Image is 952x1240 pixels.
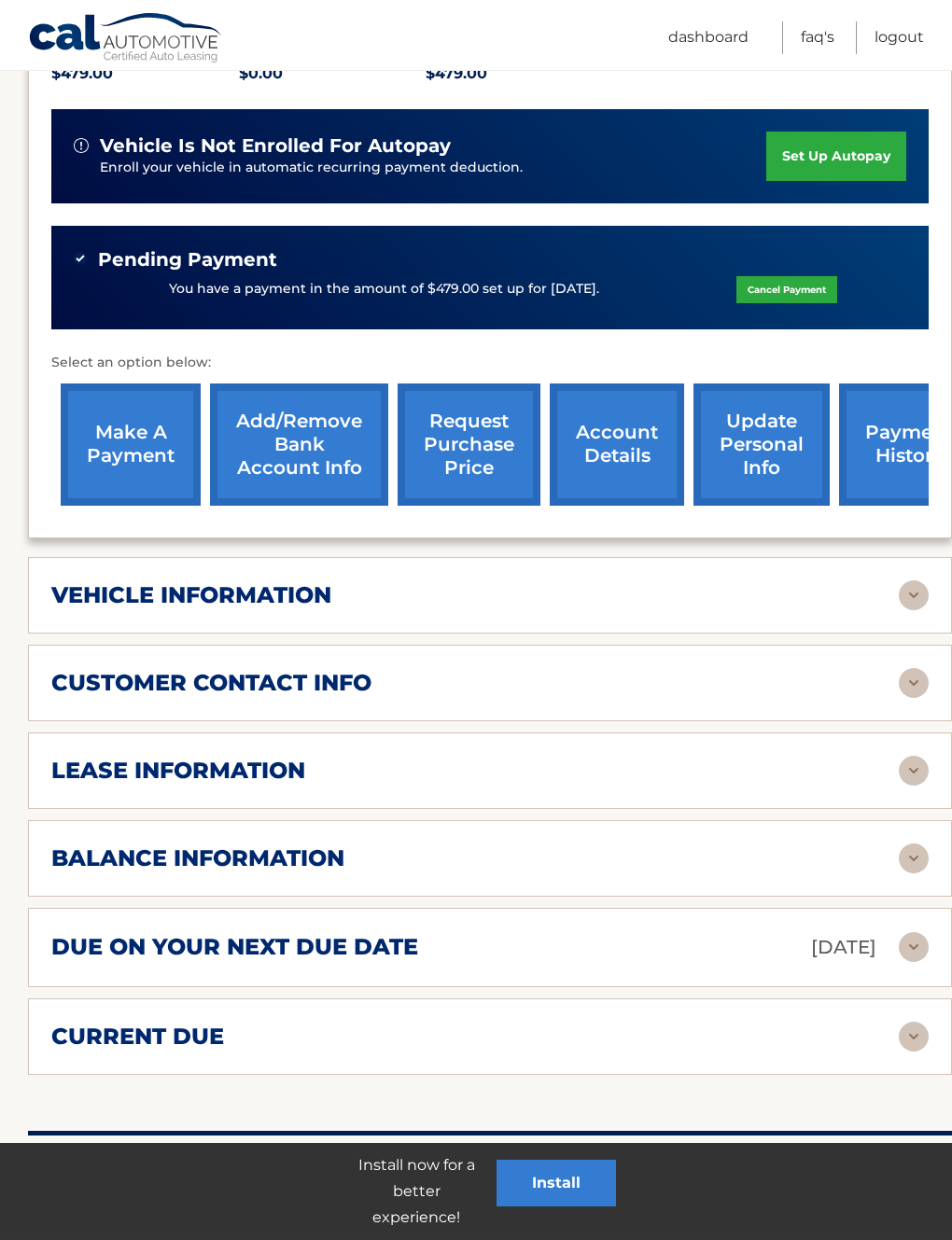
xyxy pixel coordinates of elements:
h2: due on your next due date [51,933,418,961]
img: alert-white.svg [74,138,89,153]
img: accordion-rest.svg [899,843,929,873]
a: Cancel Payment [736,276,837,303]
a: FAQ's [801,21,834,54]
h2: current due [51,1023,224,1051]
a: account details [550,383,684,506]
p: $0.00 [239,61,427,87]
a: Cal Automotive [28,12,224,66]
a: set up autopay [766,132,906,181]
p: Select an option below: [51,352,929,374]
img: accordion-rest.svg [899,932,929,962]
p: Install now for a better experience! [336,1152,497,1231]
a: request purchase price [398,383,540,506]
img: accordion-rest.svg [899,668,929,698]
a: make a payment [61,383,201,506]
p: [DATE] [811,931,876,964]
h2: lease information [51,757,305,785]
p: You have a payment in the amount of $479.00 set up for [DATE]. [169,279,599,300]
img: check-green.svg [74,252,87,265]
img: accordion-rest.svg [899,756,929,786]
a: update personal info [693,383,830,506]
img: accordion-rest.svg [899,580,929,610]
h2: balance information [51,844,344,872]
p: $479.00 [426,61,613,87]
span: vehicle is not enrolled for autopay [100,134,451,158]
p: Enroll your vehicle in automatic recurring payment deduction. [100,158,766,178]
a: Add/Remove bank account info [210,383,388,506]
span: Pending Payment [98,248,277,272]
h2: customer contact info [51,669,371,697]
h2: vehicle information [51,581,331,609]
a: Logout [875,21,924,54]
p: $479.00 [51,61,239,87]
img: accordion-rest.svg [899,1022,929,1052]
a: Dashboard [668,21,749,54]
button: Install [497,1160,616,1206]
